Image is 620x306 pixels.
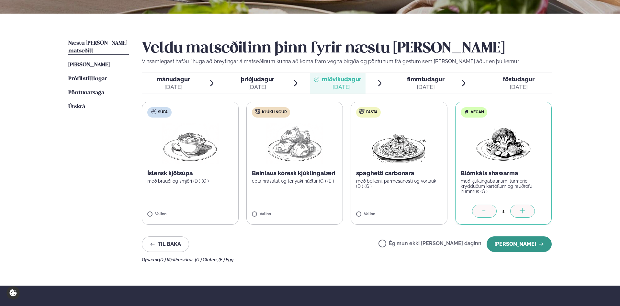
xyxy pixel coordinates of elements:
[255,109,260,114] img: chicken.svg
[241,83,274,91] div: [DATE]
[370,123,427,164] img: Spagetti.png
[157,83,190,91] div: [DATE]
[158,110,168,115] span: Súpa
[142,58,552,65] p: Vinsamlegast hafðu í huga að breytingar á matseðlinum kunna að koma fram vegna birgða og pöntunum...
[142,40,552,58] h2: Veldu matseðilinn þinn fyrir næstu [PERSON_NAME]
[503,83,535,91] div: [DATE]
[461,178,547,194] p: með kjúklingabaunum, turmeric krydduðum kartöflum og rauðrófu hummus (G )
[407,83,445,91] div: [DATE]
[356,169,442,177] p: spaghetti carbonara
[503,76,535,83] span: föstudagur
[475,123,532,164] img: Vegan.png
[68,103,85,111] a: Útskrá
[322,76,361,83] span: miðvikudagur
[461,169,547,177] p: Blómkáls shawarma
[162,123,219,164] img: Soup.png
[262,110,287,115] span: Kjúklingur
[356,178,442,189] p: með beikoni, parmesanosti og vorlauk (D ) (G )
[68,90,104,96] span: Pöntunarsaga
[471,110,484,115] span: Vegan
[157,76,190,83] span: mánudagur
[68,104,85,109] span: Útskrá
[68,75,107,83] a: Prófílstillingar
[68,76,107,82] span: Prófílstillingar
[68,40,129,55] a: Næstu [PERSON_NAME] matseðill
[151,109,156,114] img: soup.svg
[252,178,338,184] p: epla hrásalat og teriyaki núðlur (G ) (E )
[497,208,510,215] div: 1
[147,169,233,177] p: Íslensk kjötsúpa
[159,257,195,262] span: (D ) Mjólkurvörur ,
[359,109,365,114] img: pasta.svg
[407,76,445,83] span: fimmtudagur
[252,169,338,177] p: Beinlaus kóresk kjúklingalæri
[464,109,469,114] img: Vegan.svg
[322,83,361,91] div: [DATE]
[6,286,20,300] a: Cookie settings
[142,257,552,262] div: Ofnæmi:
[68,61,110,69] a: [PERSON_NAME]
[487,236,552,252] button: [PERSON_NAME]
[366,110,378,115] span: Pasta
[195,257,219,262] span: (G ) Glúten ,
[219,257,233,262] span: (E ) Egg
[68,89,104,97] a: Pöntunarsaga
[68,62,110,68] span: [PERSON_NAME]
[147,178,233,184] p: með brauði og smjöri (D ) (G )
[266,123,323,164] img: Chicken-thighs.png
[241,76,274,83] span: þriðjudagur
[68,40,127,54] span: Næstu [PERSON_NAME] matseðill
[142,236,189,252] button: Til baka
